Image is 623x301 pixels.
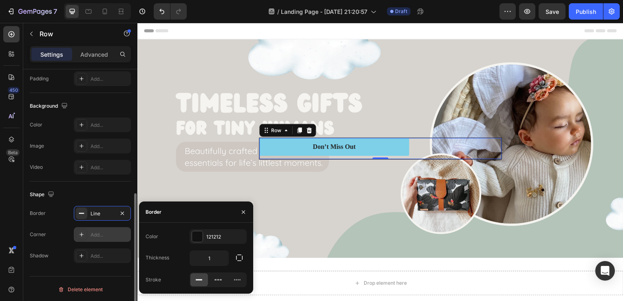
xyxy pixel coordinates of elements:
div: Add... [91,164,129,171]
div: Border [30,210,46,217]
button: Save [539,3,566,20]
div: Color [30,121,42,128]
button: Delete element [30,283,131,296]
div: Border [146,208,161,216]
div: Shadow [30,252,49,259]
span: / [277,7,279,16]
input: Auto [190,251,228,266]
div: Delete element [58,285,103,294]
div: Add... [91,231,129,239]
div: Line [91,210,114,217]
div: Image [30,142,44,150]
div: Row [133,105,146,112]
div: Add... [91,122,129,129]
span: Draft [395,8,407,15]
p: Settings [40,50,63,59]
button: 7 [3,3,61,20]
div: Publish [576,7,596,16]
div: Add... [91,75,129,83]
div: Shape [30,189,56,200]
div: Stroke [146,276,161,283]
div: Add... [91,143,129,150]
iframe: Design area [137,23,623,301]
span: Landing Page - [DATE] 21:20:57 [281,7,367,16]
p: Row [40,29,109,39]
p: Advanced [80,50,108,59]
div: Add... [91,252,129,260]
div: Undo/Redo [154,3,187,20]
p: 7 [53,7,57,16]
div: Drop element here [228,259,271,266]
span: Save [546,8,559,15]
button: Publish [569,3,603,20]
div: 121212 [206,233,245,241]
div: Thickness [146,254,169,261]
div: Beta [6,149,20,156]
div: Open Intercom Messenger [595,261,615,281]
div: Background [30,101,69,112]
div: 450 [8,87,20,93]
div: Corner [30,231,46,238]
div: Padding [30,75,49,82]
div: Don’t Miss Out [177,121,220,130]
div: Video [30,164,43,171]
div: Color [146,233,158,240]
